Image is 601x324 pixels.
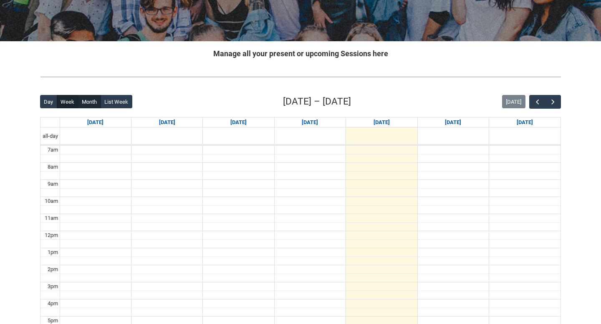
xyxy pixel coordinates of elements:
div: 2pm [46,265,60,274]
a: Go to September 9, 2025 [229,117,248,127]
button: Week [57,95,78,108]
a: Go to September 13, 2025 [515,117,535,127]
button: [DATE] [502,95,525,108]
h2: [DATE] – [DATE] [283,95,351,109]
div: 10am [43,197,60,205]
button: Month [78,95,101,108]
img: REDU_GREY_LINE [40,72,561,81]
div: 11am [43,214,60,222]
button: List Week [101,95,132,108]
div: 1pm [46,248,60,257]
div: 4pm [46,299,60,308]
div: 12pm [43,231,60,239]
div: 3pm [46,282,60,291]
a: Go to September 8, 2025 [157,117,177,127]
span: all-day [41,132,60,140]
a: Go to September 12, 2025 [443,117,463,127]
h2: Manage all your present or upcoming Sessions here [40,48,561,59]
a: Go to September 7, 2025 [86,117,105,127]
a: Go to September 11, 2025 [372,117,391,127]
button: Day [40,95,57,108]
button: Previous Week [529,95,545,109]
div: 9am [46,180,60,188]
div: 8am [46,163,60,171]
div: 7am [46,146,60,154]
a: Go to September 10, 2025 [300,117,320,127]
button: Next Week [545,95,561,109]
